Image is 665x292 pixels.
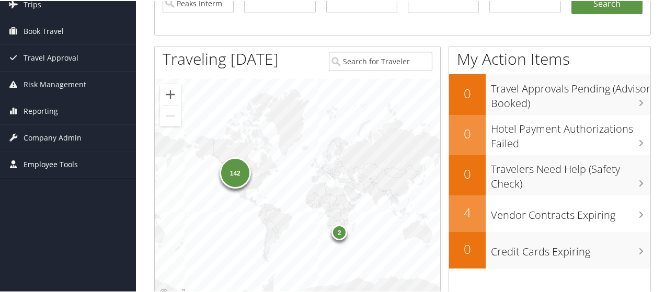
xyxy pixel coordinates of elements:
input: Search for Traveler [329,51,432,70]
h3: Vendor Contracts Expiring [491,202,650,221]
span: Travel Approval [24,44,78,70]
span: Company Admin [24,124,82,150]
h3: Hotel Payment Authorizations Failed [491,115,650,150]
a: 4Vendor Contracts Expiring [449,194,650,231]
h1: My Action Items [449,47,650,69]
h3: Credit Cards Expiring [491,238,650,258]
h3: Travelers Need Help (Safety Check) [491,156,650,190]
h2: 0 [449,164,486,182]
div: 142 [220,156,251,188]
span: Reporting [24,97,58,123]
h2: 4 [449,203,486,220]
h2: 0 [449,124,486,142]
h2: 0 [449,84,486,101]
button: Zoom out [160,104,181,125]
a: 0Travel Approvals Pending (Advisor Booked) [449,73,650,113]
h1: Traveling [DATE] [163,47,279,69]
a: 0Credit Cards Expiring [449,231,650,267]
h3: Travel Approvals Pending (Advisor Booked) [491,75,650,110]
a: 0Hotel Payment Authorizations Failed [449,114,650,154]
span: Employee Tools [24,150,78,177]
button: Zoom in [160,83,181,104]
span: Risk Management [24,71,86,97]
div: 2 [331,223,347,239]
h2: 0 [449,239,486,257]
span: Book Travel [24,17,64,43]
a: 0Travelers Need Help (Safety Check) [449,154,650,194]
